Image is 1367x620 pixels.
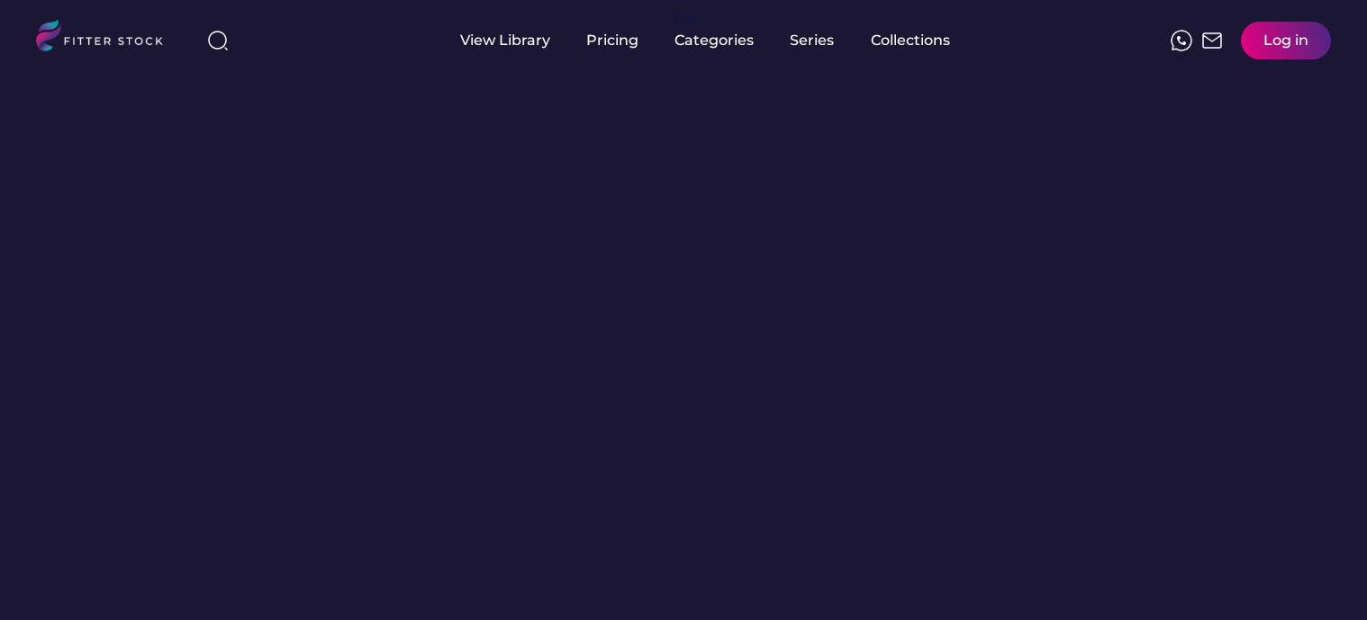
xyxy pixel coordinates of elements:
[460,31,550,50] div: View Library
[586,31,638,50] div: Pricing
[674,9,698,27] div: fvck
[1171,30,1192,51] img: meteor-icons_whatsapp%20%281%29.svg
[207,30,229,51] img: search-normal%203.svg
[1263,31,1308,50] div: Log in
[36,20,178,57] img: LOGO.svg
[674,31,754,50] div: Categories
[1201,30,1223,51] img: Frame%2051.svg
[790,31,835,50] div: Series
[871,31,950,50] div: Collections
